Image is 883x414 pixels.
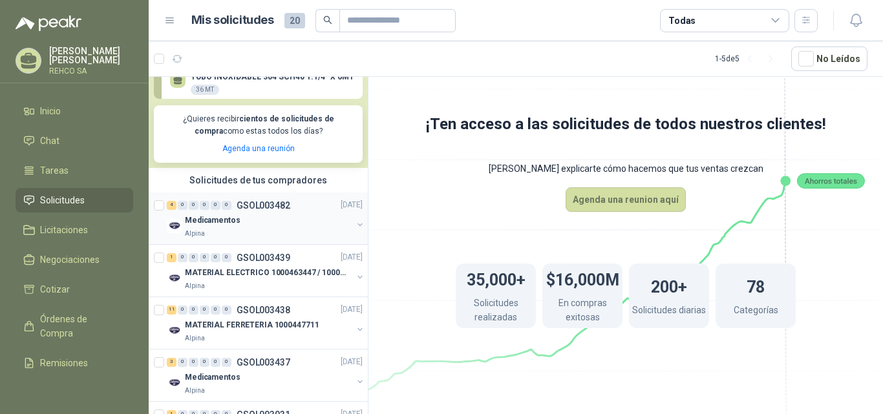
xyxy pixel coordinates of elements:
[715,48,781,69] div: 1 - 5 de 5
[40,193,85,207] span: Solicitudes
[323,16,332,25] span: search
[178,201,187,210] div: 0
[341,356,363,368] p: [DATE]
[40,356,88,370] span: Remisiones
[40,134,59,148] span: Chat
[456,296,536,327] p: Solicitudes realizadas
[167,198,365,239] a: 4 0 0 0 0 0 GSOL003482[DATE] Company LogoMedicamentosAlpina
[167,305,176,315] div: 11
[341,304,363,316] p: [DATE]
[791,47,867,71] button: No Leídos
[189,305,198,315] div: 0
[167,323,182,338] img: Company Logo
[341,251,363,264] p: [DATE]
[49,47,133,65] p: [PERSON_NAME] [PERSON_NAME]
[40,282,70,296] span: Cotizar
[16,277,133,302] a: Cotizar
[178,305,187,315] div: 0
[185,371,240,384] p: Medicamentos
[191,85,219,95] div: 36 MT
[467,264,526,293] h1: 35,000+
[185,214,240,227] p: Medicamentos
[566,187,686,212] button: Agenda una reunion aquí
[222,253,231,262] div: 0
[200,201,209,210] div: 0
[211,253,220,262] div: 0
[167,358,176,367] div: 3
[189,358,198,367] div: 0
[40,223,88,237] span: Licitaciones
[167,271,182,286] img: Company Logo
[16,158,133,183] a: Tareas
[16,351,133,375] a: Remisiones
[149,168,368,192] div: Solicitudes de tus compradores
[211,201,220,210] div: 0
[16,247,133,272] a: Negociaciones
[16,129,133,153] a: Chat
[191,72,354,81] p: TUBO INOXIDABLE 304 SCH40 1.1/4" X 6MT
[341,199,363,211] p: [DATE]
[237,358,290,367] p: GSOL003437
[40,253,100,267] span: Negociaciones
[16,188,133,212] a: Solicitudes
[167,250,365,291] a: 1 0 0 0 0 0 GSOL003439[DATE] Company LogoMATERIAL ELECTRICO 1000463447 / 1000465800Alpina
[185,267,346,279] p: MATERIAL ELECTRICO 1000463447 / 1000465800
[222,201,231,210] div: 0
[195,114,334,136] b: cientos de solicitudes de compra
[185,319,319,331] p: MATERIAL FERRETERIA 1000447711
[189,201,198,210] div: 0
[747,271,765,300] h1: 78
[16,307,133,346] a: Órdenes de Compra
[16,380,133,405] a: Configuración
[222,358,231,367] div: 0
[222,144,295,153] a: Agenda una reunión
[40,104,61,118] span: Inicio
[167,355,365,396] a: 3 0 0 0 0 0 GSOL003437[DATE] Company LogoMedicamentosAlpina
[16,99,133,123] a: Inicio
[16,218,133,242] a: Licitaciones
[651,271,687,300] h1: 200+
[167,201,176,210] div: 4
[222,305,231,315] div: 0
[546,264,619,293] h1: $16,000M
[16,16,81,31] img: Logo peakr
[49,67,133,75] p: REHCO SA
[189,253,198,262] div: 0
[542,296,622,327] p: En compras exitosas
[191,11,274,30] h1: Mis solicitudes
[200,305,209,315] div: 0
[185,229,205,239] p: Alpina
[162,113,355,138] p: ¿Quieres recibir como estas todos los días?
[40,312,121,340] span: Órdenes de Compra
[237,305,290,315] p: GSOL003438
[185,333,205,344] p: Alpina
[284,13,305,28] span: 20
[211,305,220,315] div: 0
[734,303,778,320] p: Categorías
[211,358,220,367] div: 0
[167,302,365,344] a: 11 0 0 0 0 0 GSOL003438[DATE] Company LogoMATERIAL FERRETERIA 1000447711Alpina
[185,386,205,396] p: Alpina
[178,253,187,262] div: 0
[668,14,696,28] div: Todas
[200,253,209,262] div: 0
[178,358,187,367] div: 0
[632,303,706,320] p: Solicitudes diarias
[185,281,205,291] p: Alpina
[167,218,182,234] img: Company Logo
[237,253,290,262] p: GSOL003439
[237,201,290,210] p: GSOL003482
[40,163,69,178] span: Tareas
[200,358,209,367] div: 0
[167,375,182,391] img: Company Logo
[167,253,176,262] div: 1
